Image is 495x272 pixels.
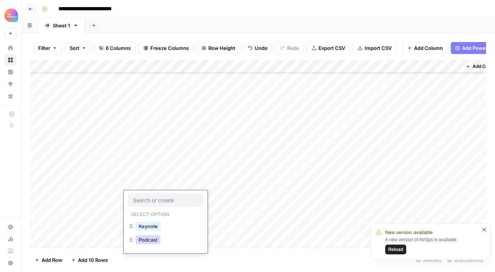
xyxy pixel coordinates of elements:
[388,246,403,253] span: Reload
[4,42,16,54] a: Home
[38,44,50,52] span: Filter
[444,254,486,266] div: 6/6 Columns
[4,233,16,245] a: Usage
[4,6,16,25] button: Workspace: Alliance
[136,235,160,244] button: Podcast
[402,42,448,54] button: Add Column
[275,42,304,54] button: Redo
[4,221,16,233] a: Settings
[307,42,350,54] button: Export CSV
[42,256,62,264] span: Add Row
[385,229,432,236] span: New version available
[4,257,16,269] button: Help + Support
[53,22,70,29] div: Sheet 1
[136,222,161,231] button: Keynote
[78,256,108,264] span: Add 10 Rows
[4,9,18,22] img: Alliance Logo
[94,42,136,54] button: 6 Columns
[4,66,16,78] a: Insights
[413,254,444,266] div: 38 Rows
[319,44,345,52] span: Export CSV
[106,44,131,52] span: 6 Columns
[150,44,189,52] span: Freeze Columns
[128,234,203,247] div: Podcast
[33,42,62,54] button: Filter
[4,78,16,90] a: Opportunities
[385,245,406,254] button: Reload
[482,227,487,233] button: close
[65,42,91,54] button: Sort
[128,209,172,218] p: Select option
[67,254,112,266] button: Add 10 Rows
[287,44,299,52] span: Redo
[255,44,268,52] span: Undo
[133,197,198,203] input: Search or create
[365,44,392,52] span: Import CSV
[208,44,235,52] span: Row Height
[414,44,443,52] span: Add Column
[38,18,85,33] a: Sheet 1
[70,44,79,52] span: Sort
[139,42,194,54] button: Freeze Columns
[353,42,396,54] button: Import CSV
[385,236,480,254] div: A new version of AirOps is available.
[197,42,240,54] button: Row Height
[243,42,272,54] button: Undo
[30,254,67,266] button: Add Row
[128,220,203,234] div: Keynote
[4,90,16,102] a: Your Data
[4,245,16,257] a: Learning Hub
[4,54,16,66] a: Browse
